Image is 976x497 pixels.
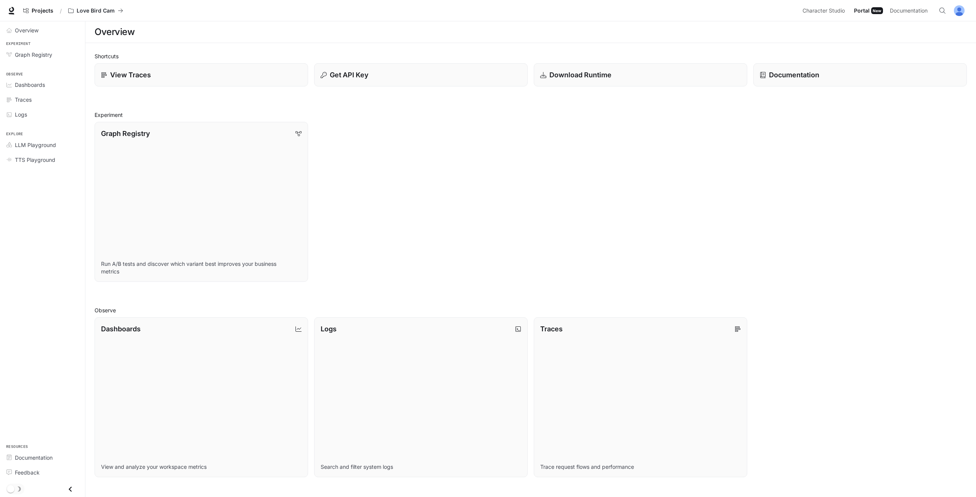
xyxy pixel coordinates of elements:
[854,6,870,16] span: Portal
[3,48,82,61] a: Graph Registry
[101,463,302,471] p: View and analyze your workspace metrics
[321,463,521,471] p: Search and filter system logs
[62,481,79,497] button: Close drawer
[95,317,308,477] a: DashboardsView and analyze your workspace metrics
[890,6,928,16] span: Documentation
[887,3,933,18] a: Documentation
[95,63,308,86] a: View Traces
[15,468,40,476] span: Feedback
[3,153,82,166] a: TTS Playground
[534,63,747,86] a: Download Runtime
[77,8,115,14] p: Love Bird Cam
[15,96,32,104] span: Traces
[15,110,27,118] span: Logs
[95,24,135,40] h1: Overview
[3,466,82,479] a: Feedback
[952,3,967,18] button: User avatar
[101,324,141,334] p: Dashboards
[101,260,302,275] p: Run A/B tests and discover which variant best improves your business metrics
[32,8,53,14] span: Projects
[3,78,82,91] a: Dashboards
[314,63,528,86] button: Get API Key
[15,26,39,34] span: Overview
[540,463,741,471] p: Trace request flows and performance
[95,122,308,282] a: Graph RegistryRun A/B tests and discover which variant best improves your business metrics
[20,3,57,18] a: Go to projects
[935,3,950,18] button: Open Command Menu
[954,5,965,16] img: User avatar
[7,484,14,493] span: Dark mode toggle
[57,7,65,15] div: /
[110,70,151,80] p: View Traces
[799,3,850,18] a: Character Studio
[534,317,747,477] a: TracesTrace request flows and performance
[540,324,563,334] p: Traces
[314,317,528,477] a: LogsSearch and filter system logs
[3,451,82,464] a: Documentation
[753,63,967,86] a: Documentation
[15,454,53,462] span: Documentation
[851,3,886,18] a: PortalNew
[95,111,967,119] h2: Experiment
[3,108,82,121] a: Logs
[15,141,56,149] span: LLM Playground
[871,7,883,14] div: New
[549,70,612,80] p: Download Runtime
[3,24,82,37] a: Overview
[15,156,55,164] span: TTS Playground
[15,81,45,89] span: Dashboards
[15,51,52,59] span: Graph Registry
[803,6,845,16] span: Character Studio
[95,306,967,314] h2: Observe
[3,93,82,106] a: Traces
[3,138,82,152] a: LLM Playground
[769,70,819,80] p: Documentation
[65,3,127,18] button: All workspaces
[95,52,967,60] h2: Shortcuts
[321,324,337,334] p: Logs
[330,70,368,80] p: Get API Key
[101,128,150,139] p: Graph Registry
